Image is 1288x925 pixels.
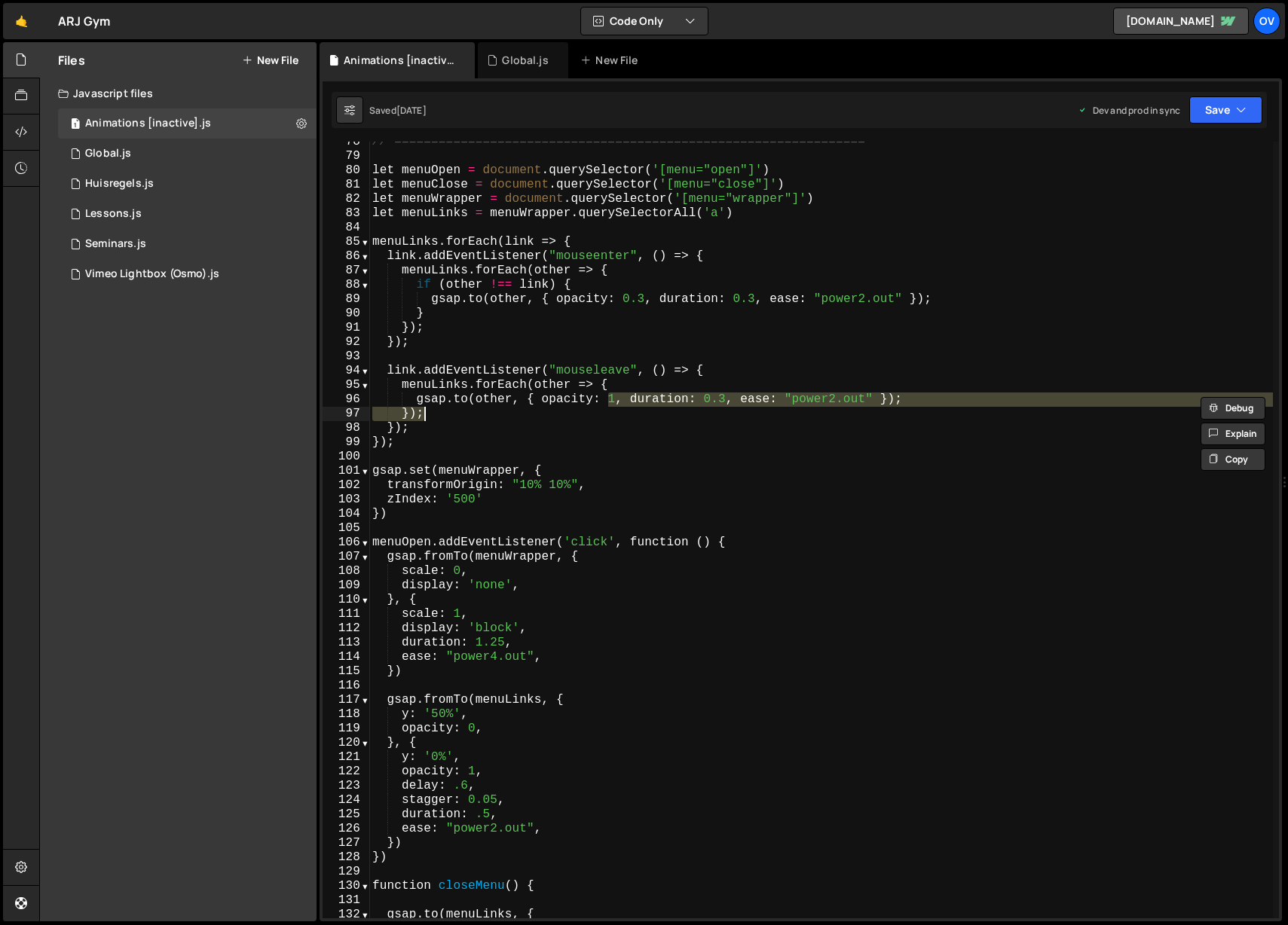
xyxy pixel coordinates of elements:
h2: Files [58,52,85,69]
div: 106 [323,536,370,550]
div: 132 [323,908,370,922]
div: 110 [323,593,370,607]
div: 130 [323,879,370,893]
div: 80 [323,163,370,178]
div: 87 [323,264,370,278]
div: Seminars.js [85,237,146,251]
div: 94 [323,364,370,378]
div: 95 [323,378,370,392]
div: 128 [323,850,370,865]
div: 81 [323,178,370,192]
a: 🤙 [3,3,40,39]
div: Dev and prod in sync [1078,104,1180,117]
div: 126 [323,822,370,836]
div: 97 [323,407,370,421]
button: Copy [1201,448,1265,471]
div: Global.js [85,147,131,160]
div: 88 [323,278,370,292]
div: 15287/40152.js [58,108,317,139]
div: 111 [323,607,370,621]
div: Lessons.js [85,207,142,221]
div: Vimeo Lightbox (Osmo).js [85,267,219,281]
div: 15287/40146.js [58,139,317,169]
div: 120 [323,736,370,750]
div: 116 [323,679,370,693]
a: [DOMAIN_NAME] [1113,8,1249,35]
div: 119 [323,722,370,736]
div: 92 [323,335,370,350]
div: 125 [323,807,370,822]
div: [DATE] [396,104,427,117]
div: 108 [323,564,370,579]
div: 117 [323,693,370,707]
div: 109 [323,579,370,593]
div: 93 [323,350,370,364]
div: 123 [323,779,370,793]
div: 96 [323,392,370,407]
div: ARJ Gym [58,12,110,30]
button: New File [242,54,298,66]
div: 82 [323,192,370,206]
div: 103 [323,493,370,507]
div: 102 [323,478,370,493]
div: 115 [323,664,370,679]
div: 122 [323,765,370,779]
div: 85 [323,235,370,249]
div: 118 [323,707,370,722]
div: 78 [323,135,370,149]
div: 83 [323,206,370,221]
button: Code Only [581,8,708,35]
div: New File [580,53,644,68]
div: 15287/40560.js [58,199,317,229]
div: Javascript files [40,78,317,108]
div: 91 [323,321,370,335]
div: 15287/40230.js [58,169,317,199]
div: 84 [323,221,370,235]
div: 79 [323,149,370,163]
div: 121 [323,750,370,765]
div: Animations [inactive].js [344,53,457,68]
div: 113 [323,636,370,650]
div: 15287/45646.js [58,259,317,289]
div: 104 [323,507,370,521]
div: 129 [323,865,370,879]
div: 86 [323,249,370,264]
div: Global.js [502,53,548,68]
div: 101 [323,464,370,478]
button: Debug [1201,397,1265,420]
div: 131 [323,893,370,908]
div: Huisregels.js [85,177,154,191]
div: 105 [323,521,370,536]
div: 100 [323,450,370,464]
div: 112 [323,621,370,636]
div: 124 [323,793,370,807]
div: 99 [323,435,370,450]
div: 15287/40345.js [58,229,317,259]
div: 98 [323,421,370,435]
div: 89 [323,292,370,307]
a: Ov [1253,8,1280,35]
div: Saved [369,104,427,117]
div: 114 [323,650,370,664]
span: 1 [71,119,80,131]
button: Explain [1201,423,1265,445]
button: Save [1189,96,1262,124]
div: 127 [323,836,370,850]
div: 90 [323,307,370,321]
div: Animations [inactive].js [85,117,211,130]
div: 107 [323,550,370,564]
